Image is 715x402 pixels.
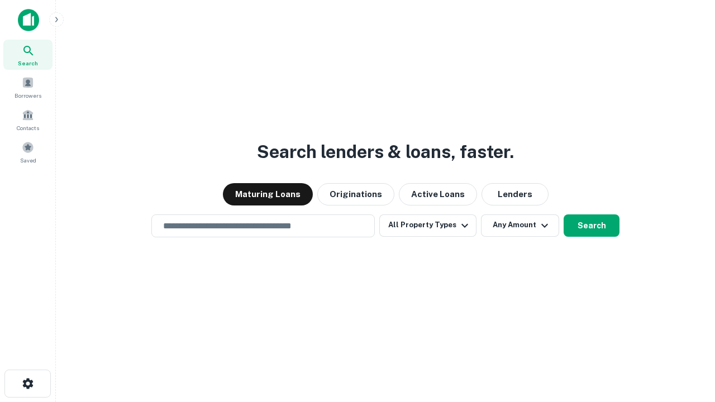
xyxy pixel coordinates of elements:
[3,40,53,70] a: Search
[659,313,715,366] iframe: Chat Widget
[20,156,36,165] span: Saved
[257,138,514,165] h3: Search lenders & loans, faster.
[18,59,38,68] span: Search
[317,183,394,205] button: Originations
[399,183,477,205] button: Active Loans
[3,104,53,135] a: Contacts
[3,137,53,167] a: Saved
[17,123,39,132] span: Contacts
[3,72,53,102] a: Borrowers
[564,214,619,237] button: Search
[223,183,313,205] button: Maturing Loans
[18,9,39,31] img: capitalize-icon.png
[15,91,41,100] span: Borrowers
[379,214,476,237] button: All Property Types
[481,214,559,237] button: Any Amount
[482,183,549,205] button: Lenders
